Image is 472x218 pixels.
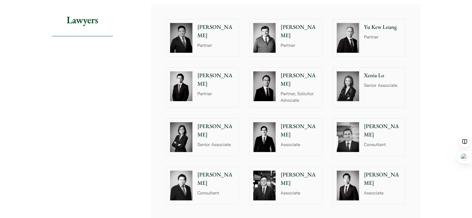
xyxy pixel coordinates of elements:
p: Xenia Lo [364,71,402,80]
p: Consultant [364,141,402,148]
p: [PERSON_NAME] [281,71,318,88]
p: [PERSON_NAME] [281,122,318,139]
p: [PERSON_NAME] [364,171,402,187]
p: Associate [281,141,318,148]
p: [PERSON_NAME] [281,23,318,40]
a: [PERSON_NAME] Consultant [333,118,406,156]
h2: Lawyers [52,4,113,36]
a: [PERSON_NAME] Senior Associate [166,118,239,156]
p: [PERSON_NAME] [281,171,318,187]
a: Henry Ma photo [PERSON_NAME] Partner [166,67,239,108]
p: Partner [281,42,318,49]
a: [PERSON_NAME] Partner [249,19,322,57]
p: [PERSON_NAME] [197,23,235,40]
p: Senior Associate [364,82,402,89]
p: Partner [197,42,235,49]
p: Partner, Solicitor Advocate [281,91,318,104]
a: [PERSON_NAME] Associate [249,118,322,156]
p: Partner [197,91,235,97]
p: Consultant [197,190,235,196]
a: [PERSON_NAME] Partner, Solicitor Advocate [249,67,322,108]
p: Associate [281,190,318,196]
a: Xenia Lo Senior Associate [333,67,406,108]
img: Henry Ma photo [170,71,192,101]
a: [PERSON_NAME] Associate [249,167,322,204]
a: [PERSON_NAME] Associate [333,167,406,204]
p: [PERSON_NAME] [197,71,235,88]
p: [PERSON_NAME] [197,171,235,187]
a: [PERSON_NAME] Partner [166,19,239,57]
p: [PERSON_NAME] [364,122,402,139]
p: Senior Associate [197,141,235,148]
a: Yu Kew Leung Partner [333,19,406,57]
a: [PERSON_NAME] Consultant [166,167,239,204]
p: Yu Kew Leung [364,23,402,31]
p: Partner [364,34,402,40]
p: Associate [364,190,402,196]
p: [PERSON_NAME] [197,122,235,139]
